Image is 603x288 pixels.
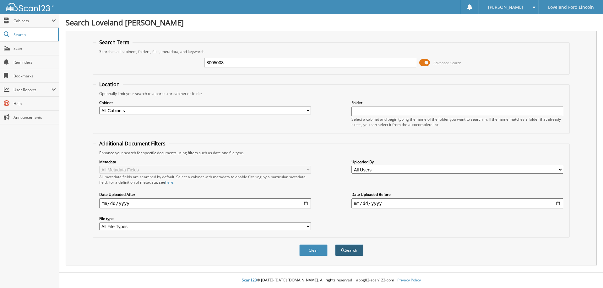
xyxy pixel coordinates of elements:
[351,192,563,197] label: Date Uploaded Before
[96,39,133,46] legend: Search Term
[99,100,311,105] label: Cabinet
[6,3,53,11] img: scan123-logo-white.svg
[99,159,311,165] label: Metadata
[66,17,597,28] h1: Search Loveland [PERSON_NAME]
[14,101,56,106] span: Help
[96,49,567,54] div: Searches all cabinets, folders, files, metadata, and keywords
[99,198,311,208] input: start
[14,60,56,65] span: Reminders
[572,258,603,288] iframe: Chat Widget
[59,273,603,288] div: © [DATE]-[DATE] [DOMAIN_NAME]. All rights reserved | appg02-scan123-com |
[351,159,563,165] label: Uploaded By
[14,115,56,120] span: Announcements
[351,198,563,208] input: end
[14,18,52,24] span: Cabinets
[96,150,567,155] div: Enhance your search for specific documents using filters such as date and file type.
[99,216,311,221] label: File type
[351,117,563,127] div: Select a cabinet and begin typing the name of the folder you want to search in. If the name match...
[14,87,52,92] span: User Reports
[397,277,421,283] a: Privacy Policy
[299,244,328,256] button: Clear
[165,180,173,185] a: here
[99,192,311,197] label: Date Uploaded After
[14,73,56,79] span: Bookmarks
[433,60,461,65] span: Advanced Search
[351,100,563,105] label: Folder
[96,81,123,88] legend: Location
[548,5,594,9] span: Loveland Ford Lincoln
[96,91,567,96] div: Optionally limit your search to a particular cabinet or folder
[14,46,56,51] span: Scan
[242,277,257,283] span: Scan123
[96,140,169,147] legend: Additional Document Filters
[14,32,55,37] span: Search
[335,244,363,256] button: Search
[488,5,523,9] span: [PERSON_NAME]
[99,174,311,185] div: All metadata fields are searched by default. Select a cabinet with metadata to enable filtering b...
